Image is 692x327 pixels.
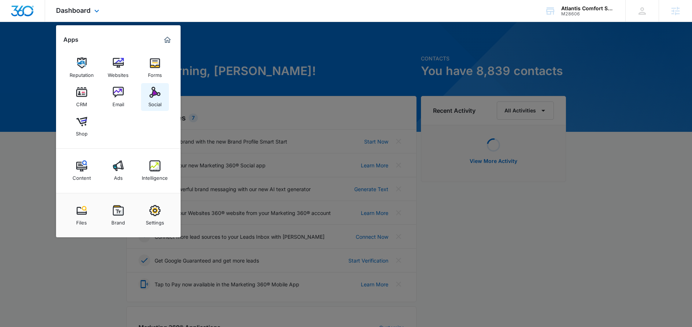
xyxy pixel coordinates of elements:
[141,83,169,111] a: Social
[104,54,132,82] a: Websites
[162,34,173,46] a: Marketing 360® Dashboard
[561,5,615,11] div: account name
[73,171,91,181] div: Content
[104,201,132,229] a: Brand
[111,216,125,226] div: Brand
[146,216,164,226] div: Settings
[148,98,162,107] div: Social
[112,98,124,107] div: Email
[104,157,132,185] a: Ads
[141,201,169,229] a: Settings
[76,127,88,137] div: Shop
[76,98,87,107] div: CRM
[108,68,129,78] div: Websites
[141,54,169,82] a: Forms
[114,171,123,181] div: Ads
[561,11,615,16] div: account id
[68,112,96,140] a: Shop
[141,157,169,185] a: Intelligence
[63,36,78,43] h2: Apps
[148,68,162,78] div: Forms
[70,68,94,78] div: Reputation
[68,157,96,185] a: Content
[142,171,168,181] div: Intelligence
[68,54,96,82] a: Reputation
[56,7,90,14] span: Dashboard
[104,83,132,111] a: Email
[68,201,96,229] a: Files
[68,83,96,111] a: CRM
[76,216,87,226] div: Files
